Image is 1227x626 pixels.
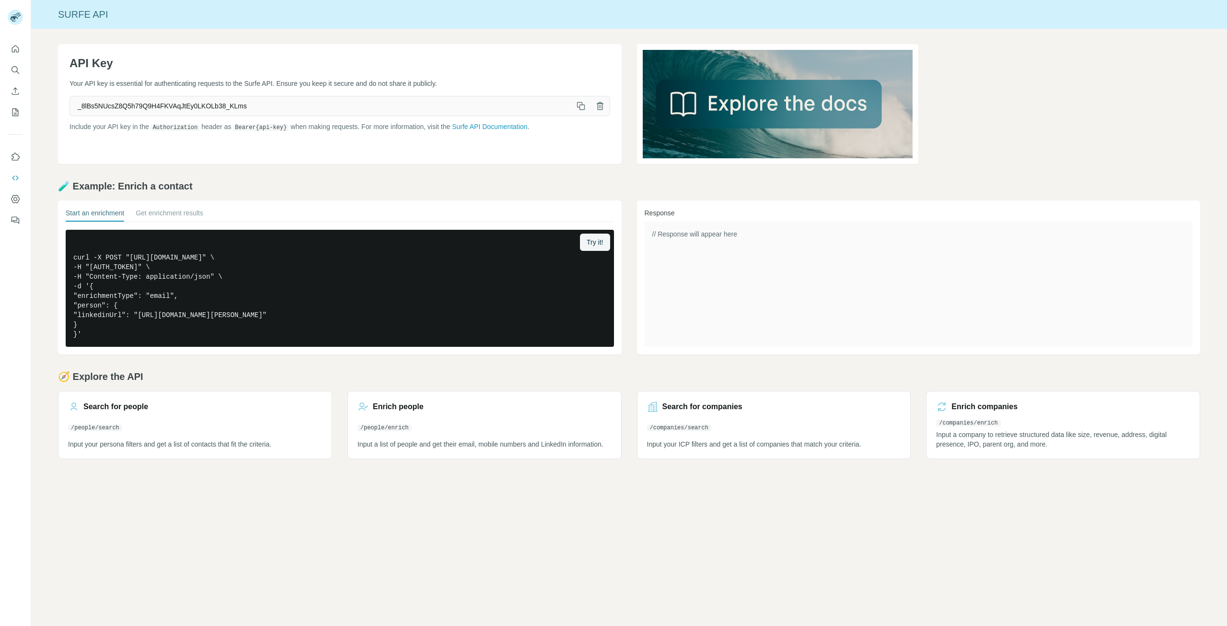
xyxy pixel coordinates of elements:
[652,230,737,238] span: // Response will appear here
[347,391,622,459] a: Enrich people/people/enrichInput a list of people and get their email, mobile numbers and LinkedI...
[8,212,23,229] button: Feedback
[58,370,1200,383] h2: 🧭 Explore the API
[8,40,23,58] button: Quick start
[68,439,322,449] p: Input your persona filters and get a list of contacts that fit the criteria.
[580,234,610,251] button: Try it!
[68,425,122,431] code: /people/search
[452,123,527,130] a: Surfe API Documentation
[66,230,614,347] pre: curl -X POST "[URL][DOMAIN_NAME]" \ -H "[AUTH_TOKEN]" \ -H "Content-Type: application/json" \ -d ...
[8,61,23,79] button: Search
[373,401,424,413] h3: Enrich people
[70,97,571,115] span: _8lBs5NUcsZ8Q5h79Q9H4FKVAqJtEy0LKOLb38_KLms
[8,169,23,187] button: Use Surfe API
[936,420,1000,426] code: /companies/enrich
[647,425,711,431] code: /companies/search
[662,401,742,413] h3: Search for companies
[58,179,1200,193] h2: 🧪 Example: Enrich a contact
[8,83,23,100] button: Enrich CSV
[8,190,23,208] button: Dashboard
[647,439,901,449] p: Input your ICP filters and get a list of companies that match your criteria.
[233,124,289,131] code: Bearer {api-key}
[936,430,1190,449] p: Input a company to retrieve structured data like size, revenue, address, digital presence, IPO, p...
[69,79,610,88] p: Your API key is essential for authenticating requests to the Surfe API. Ensure you keep it secure...
[69,122,610,132] p: Include your API key in the header as when making requests. For more information, visit the .
[358,439,612,449] p: Input a list of people and get their email, mobile numbers and LinkedIn information.
[136,208,203,222] button: Get enrichment results
[926,391,1200,459] a: Enrich companies/companies/enrichInput a company to retrieve structured data like size, revenue, ...
[58,391,332,459] a: Search for people/people/searchInput your persona filters and get a list of contacts that fit the...
[69,56,610,71] h1: API Key
[66,208,124,222] button: Start an enrichment
[8,148,23,165] button: Use Surfe on LinkedIn
[951,401,1018,413] h3: Enrich companies
[31,8,1227,21] div: Surfe API
[587,237,603,247] span: Try it!
[151,124,200,131] code: Authorization
[637,391,911,459] a: Search for companies/companies/searchInput your ICP filters and get a list of companies that matc...
[83,401,148,413] h3: Search for people
[645,208,1193,218] h3: Response
[358,425,412,431] code: /people/enrich
[8,104,23,121] button: My lists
